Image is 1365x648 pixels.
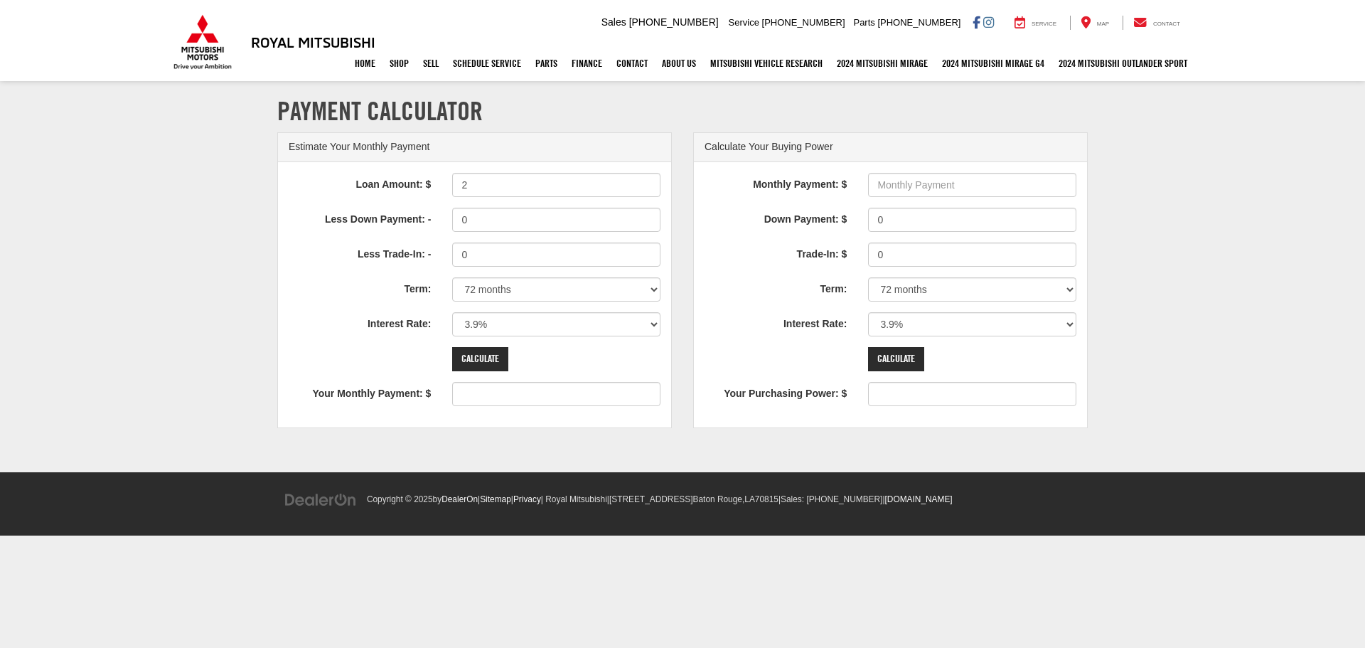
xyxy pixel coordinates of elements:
label: Interest Rate: [694,312,857,331]
span: Sales: [781,494,804,504]
a: Parts: Opens in a new tab [528,46,564,81]
span: Sales [601,16,626,28]
span: Baton Rouge, [693,494,745,504]
a: Contact [609,46,655,81]
input: Down Payment [868,208,1076,232]
span: [PHONE_NUMBER] [762,17,845,28]
span: | Royal Mitsubishi [541,494,607,504]
span: Copyright © 2025 [367,494,433,504]
label: Interest Rate: [278,312,441,331]
label: Loan Amount: $ [278,173,441,192]
a: Finance [564,46,609,81]
a: 2024 Mitsubishi Mirage G4 [935,46,1051,81]
img: DealerOn [284,492,357,508]
img: Mitsubishi [171,14,235,70]
label: Term: [694,277,857,297]
label: Your Monthly Payment: $ [278,382,441,401]
a: Instagram: Click to visit our Instagram page [983,16,994,28]
a: Home [348,46,382,81]
span: [PHONE_NUMBER] [629,16,719,28]
a: DealerOn Home Page [441,494,478,504]
input: Calculate [452,347,508,371]
span: by [433,494,478,504]
a: Facebook: Click to visit our Facebook page [973,16,980,28]
span: Contact [1153,21,1180,27]
span: Map [1097,21,1109,27]
a: 2024 Mitsubishi Outlander SPORT [1051,46,1194,81]
a: Map [1070,16,1120,30]
a: Service [1004,16,1067,30]
label: Less Down Payment: - [278,208,441,227]
span: [STREET_ADDRESS] [609,494,693,504]
a: Sell [416,46,446,81]
label: Down Payment: $ [694,208,857,227]
span: [PHONE_NUMBER] [806,494,882,504]
label: Less Trade-In: - [278,243,441,262]
span: 70815 [755,494,778,504]
a: About Us [655,46,703,81]
a: Mitsubishi Vehicle Research [703,46,830,81]
a: 2024 Mitsubishi Mirage [830,46,935,81]
label: Monthly Payment: $ [694,173,857,192]
span: Service [1032,21,1056,27]
a: Shop [382,46,416,81]
span: [PHONE_NUMBER] [877,17,960,28]
h1: Payment Calculator [277,97,1088,125]
span: LA [744,494,755,504]
div: Estimate Your Monthly Payment [278,133,671,162]
label: Trade-In: $ [694,243,857,262]
input: Loan Amount [452,173,660,197]
a: [DOMAIN_NAME] [885,494,953,504]
span: | [607,494,778,504]
h3: Royal Mitsubishi [251,34,375,50]
div: Calculate Your Buying Power [694,133,1087,162]
label: Your Purchasing Power: $ [694,382,857,401]
span: | [478,494,511,504]
a: Privacy [513,494,541,504]
label: Term: [278,277,441,297]
a: Sitemap [480,494,511,504]
span: | [778,494,883,504]
span: | [882,494,952,504]
a: Contact [1123,16,1191,30]
span: Parts [853,17,874,28]
span: | [511,494,541,504]
input: Monthly Payment [868,173,1076,197]
span: Service [729,17,759,28]
a: DealerOn [284,493,357,504]
input: Calculate [868,347,924,371]
a: Schedule Service: Opens in a new tab [446,46,528,81]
